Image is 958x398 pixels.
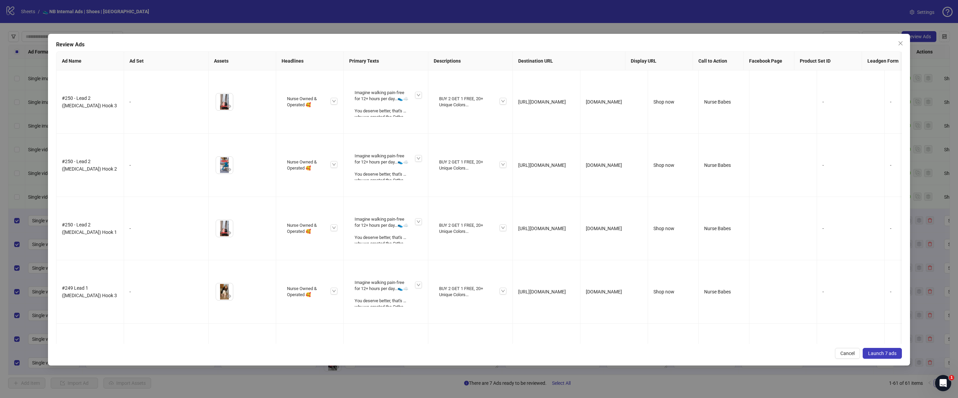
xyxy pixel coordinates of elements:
[216,93,233,110] img: Asset 1
[890,288,930,295] div: -
[653,289,674,294] span: Shop now
[890,225,930,232] div: -
[129,161,203,169] div: -
[129,288,203,295] div: -
[436,283,504,301] div: BUY 2 GET 1 FREE, 20+ Unique Colors...
[436,93,504,111] div: BUY 2 GET 1 FREE, 20+ Unique Colors...
[704,161,744,169] div: Nurse Babes
[225,102,233,110] button: Preview
[332,289,336,293] span: down
[835,348,860,359] button: Cancel
[501,99,505,103] span: down
[416,283,421,287] span: down
[332,162,336,167] span: down
[653,162,674,168] span: Shop now
[501,226,505,230] span: down
[436,156,504,174] div: BUY 2 GET 1 FREE, 20+ Unique Colors...
[416,93,421,97] span: down
[501,162,505,167] span: down
[226,230,231,235] span: eye
[225,165,233,174] button: Preview
[822,161,879,169] div: -
[625,52,693,70] th: Display URL
[840,351,855,356] span: Cancel
[704,225,744,232] div: Nurse Babes
[704,98,744,106] div: Nurse Babes
[863,348,902,359] button: Launch 7 ads
[704,288,744,295] div: Nurse Babes
[62,285,117,298] span: #249 Lead 1 ([MEDICAL_DATA]) Hook 3
[276,52,344,70] th: Headlines
[586,289,622,294] span: [DOMAIN_NAME]
[518,226,566,231] span: [URL][DOMAIN_NAME]
[56,52,124,70] th: Ad Name
[216,283,233,300] img: Asset 1
[436,220,504,237] div: BUY 2 GET 1 FREE, 20+ Unique Colors...
[129,225,203,232] div: -
[501,289,505,293] span: down
[332,99,336,103] span: down
[62,222,117,235] span: #250 - Lead 2 ([MEDICAL_DATA]) Hook 1
[895,38,906,49] button: Close
[226,104,231,109] span: eye
[693,52,744,70] th: Call to Action
[416,156,421,160] span: down
[284,220,335,237] div: Nurse Owned & Operated 🥰
[518,99,566,105] span: [URL][DOMAIN_NAME]
[352,214,420,244] div: Imagine walking pain-free for 12+ hours per day...👟☁️ You deserve better, that's why we created t...
[586,162,622,168] span: [DOMAIN_NAME]
[890,98,930,106] div: -
[225,292,233,300] button: Preview
[56,41,902,49] div: Review Ads
[226,167,231,172] span: eye
[216,220,233,237] img: Asset 1
[744,52,794,70] th: Facebook Page
[890,161,930,169] div: -
[209,52,276,70] th: Assets
[513,52,625,70] th: Destination URL
[822,225,879,232] div: -
[124,52,209,70] th: Ad Set
[518,162,566,168] span: [URL][DOMAIN_NAME]
[416,220,421,224] span: down
[352,87,420,117] div: Imagine walking pain-free for 12+ hours per day...👟☁️ You deserve better, that's why we created t...
[129,98,203,106] div: -
[216,157,233,174] img: Asset 1
[935,375,951,391] iframe: Intercom live chat
[428,52,513,70] th: Descriptions
[284,93,335,111] div: Nurse Owned & Operated 🥰
[226,294,231,298] span: eye
[653,99,674,105] span: Shop now
[949,375,954,380] span: 1
[352,150,420,180] div: Imagine walking pain-free for 12+ hours per day...👟☁️ You deserve better, that's why we created t...
[898,41,903,46] span: close
[518,289,566,294] span: [URL][DOMAIN_NAME]
[586,99,622,105] span: [DOMAIN_NAME]
[352,340,420,370] div: Imagine walking pain-free for 12+ hours per day...👟☁️ You deserve better, that's why we created t...
[653,226,674,231] span: Shop now
[352,277,420,307] div: Imagine walking pain-free for 12+ hours per day...👟☁️ You deserve better, that's why we created t...
[284,283,335,301] div: Nurse Owned & Operated 🥰
[868,351,896,356] span: Launch 7 ads
[344,52,428,70] th: Primary Texts
[822,288,879,295] div: -
[822,98,879,106] div: -
[284,156,335,174] div: Nurse Owned & Operated 🥰
[332,226,336,230] span: down
[862,52,930,70] th: Leadgen Form
[225,229,233,237] button: Preview
[62,159,117,172] span: #250 - Lead 2 ([MEDICAL_DATA]) Hook 2
[586,226,622,231] span: [DOMAIN_NAME]
[62,95,117,108] span: #250 - Lead 2 ([MEDICAL_DATA]) Hook 3
[794,52,862,70] th: Product Set ID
